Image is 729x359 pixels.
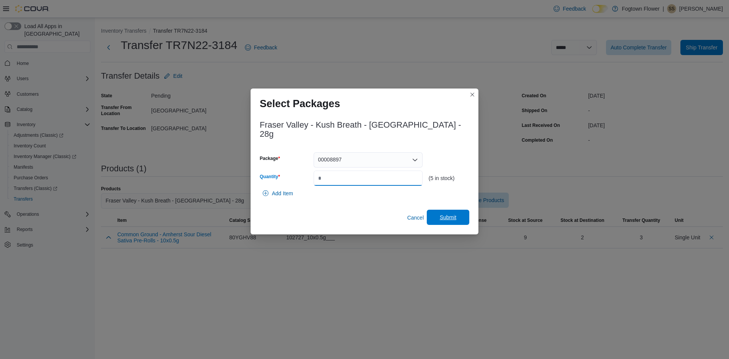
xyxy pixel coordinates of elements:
h3: Fraser Valley - Kush Breath - [GEOGRAPHIC_DATA] - 28g [260,120,469,139]
label: Quantity [260,174,280,180]
button: Cancel [404,210,427,225]
button: Add Item [260,186,296,201]
span: 00008897 [318,155,342,164]
label: Package [260,155,280,161]
div: (5 in stock) [429,175,469,181]
span: Add Item [272,190,293,197]
span: Submit [440,214,456,221]
button: Submit [427,210,469,225]
button: Open list of options [412,157,418,163]
h1: Select Packages [260,98,340,110]
button: Closes this modal window [468,90,477,99]
span: Cancel [407,214,424,221]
